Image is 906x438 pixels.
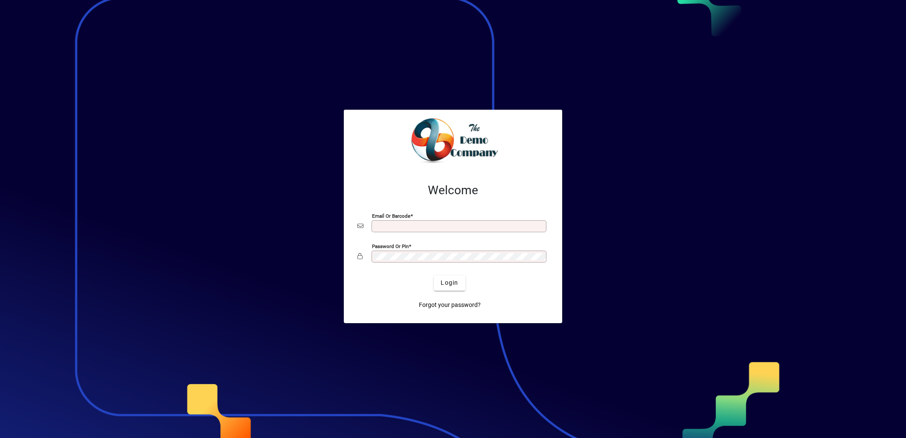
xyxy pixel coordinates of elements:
[419,301,481,310] span: Forgot your password?
[357,183,549,198] h2: Welcome
[415,298,484,313] a: Forgot your password?
[441,278,458,287] span: Login
[434,275,465,291] button: Login
[372,243,409,249] mat-label: Password or Pin
[372,213,410,219] mat-label: Email or Barcode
